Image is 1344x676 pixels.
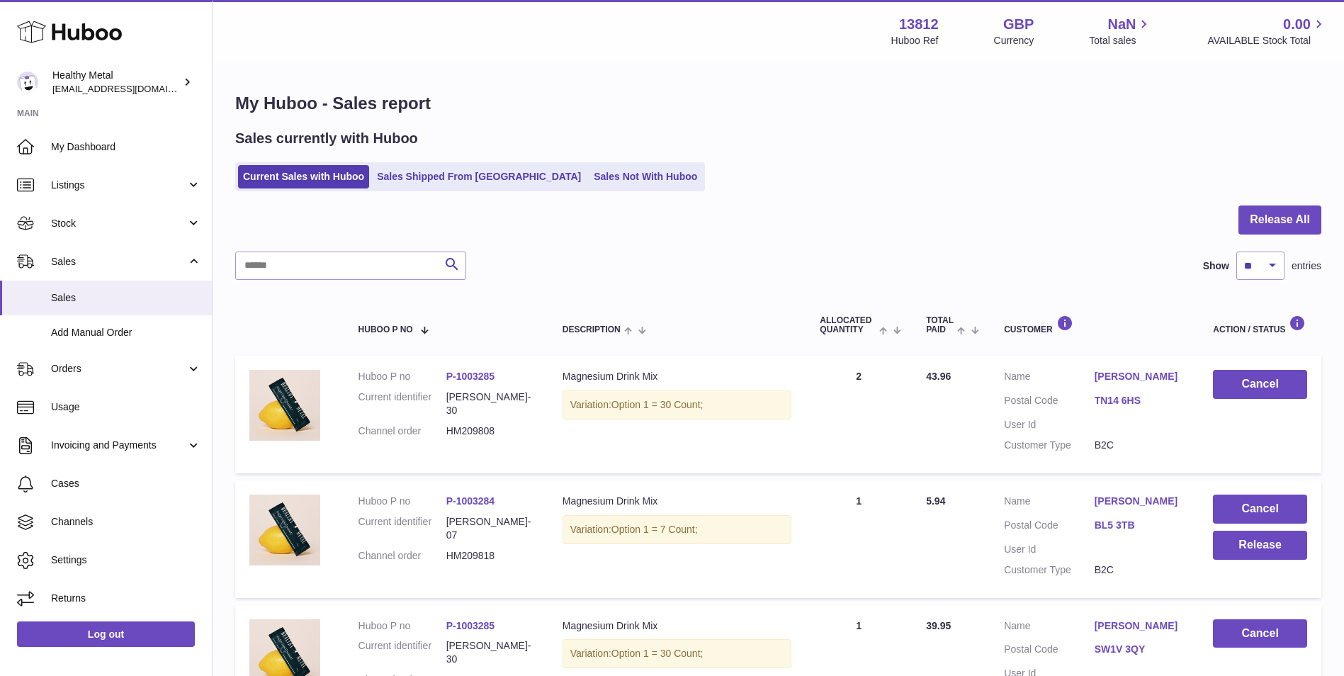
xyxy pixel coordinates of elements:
button: Release [1213,531,1307,560]
div: Huboo Ref [891,34,939,47]
strong: GBP [1003,15,1034,34]
span: Stock [51,217,186,230]
strong: 13812 [899,15,939,34]
span: entries [1292,259,1321,273]
dd: [PERSON_NAME]-30 [446,639,534,666]
dt: Channel order [358,549,446,563]
img: Product_31.jpg [249,495,320,565]
span: Huboo P no [358,325,413,334]
dt: Customer Type [1004,439,1095,452]
div: Variation: [563,639,792,668]
dt: Postal Code [1004,394,1095,411]
span: [EMAIL_ADDRESS][DOMAIN_NAME] [52,83,208,94]
div: Action / Status [1213,315,1307,334]
div: Healthy Metal [52,69,180,96]
span: Channels [51,515,201,529]
div: Variation: [563,390,792,419]
span: Listings [51,179,186,192]
a: 0.00 AVAILABLE Stock Total [1207,15,1327,47]
img: Product_31.jpg [249,370,320,441]
td: 1 [806,480,912,598]
h1: My Huboo - Sales report [235,92,1321,115]
a: SW1V 3QY [1095,643,1185,656]
span: Settings [51,553,201,567]
label: Show [1203,259,1229,273]
span: Returns [51,592,201,605]
dd: [PERSON_NAME]-30 [446,390,534,417]
dt: Channel order [358,424,446,438]
button: Release All [1238,205,1321,235]
dt: Customer Type [1004,563,1095,577]
img: internalAdmin-13812@internal.huboo.com [17,72,38,93]
span: Option 1 = 30 Count; [611,399,704,410]
dt: Name [1004,619,1095,636]
dt: Name [1004,495,1095,512]
a: P-1003284 [446,495,495,507]
a: P-1003285 [446,371,495,382]
span: Orders [51,362,186,376]
span: 5.94 [926,495,945,507]
dd: B2C [1095,563,1185,577]
dt: Current identifier [358,639,446,666]
div: Currency [994,34,1034,47]
dd: HM209808 [446,424,534,438]
span: Add Manual Order [51,326,201,339]
span: 39.95 [926,620,951,631]
dt: Huboo P no [358,619,446,633]
dt: Huboo P no [358,495,446,508]
a: [PERSON_NAME] [1095,495,1185,508]
a: BL5 3TB [1095,519,1185,532]
a: Sales Not With Huboo [589,165,702,188]
span: ALLOCATED Quantity [820,316,875,334]
span: NaN [1107,15,1136,34]
div: Magnesium Drink Mix [563,619,792,633]
span: Usage [51,400,201,414]
dt: Current identifier [358,390,446,417]
dt: Postal Code [1004,643,1095,660]
a: [PERSON_NAME] [1095,370,1185,383]
dt: Name [1004,370,1095,387]
span: AVAILABLE Stock Total [1207,34,1327,47]
div: Customer [1004,315,1185,334]
a: [PERSON_NAME] [1095,619,1185,633]
span: My Dashboard [51,140,201,154]
h2: Sales currently with Huboo [235,129,418,148]
a: Sales Shipped From [GEOGRAPHIC_DATA] [372,165,586,188]
div: Magnesium Drink Mix [563,370,792,383]
dd: [PERSON_NAME]-07 [446,515,534,542]
a: NaN Total sales [1089,15,1152,47]
dd: B2C [1095,439,1185,452]
button: Cancel [1213,619,1307,648]
span: Invoicing and Payments [51,439,186,452]
span: Sales [51,291,201,305]
span: Description [563,325,621,334]
span: Sales [51,255,186,269]
span: Total sales [1089,34,1152,47]
span: 0.00 [1283,15,1311,34]
span: Cases [51,477,201,490]
div: Magnesium Drink Mix [563,495,792,508]
span: Option 1 = 30 Count; [611,648,704,659]
span: 43.96 [926,371,951,382]
button: Cancel [1213,370,1307,399]
a: Log out [17,621,195,647]
a: P-1003285 [446,620,495,631]
button: Cancel [1213,495,1307,524]
a: TN14 6HS [1095,394,1185,407]
dt: User Id [1004,543,1095,556]
span: Option 1 = 7 Count; [611,524,698,535]
td: 2 [806,356,912,473]
dt: Huboo P no [358,370,446,383]
dd: HM209818 [446,549,534,563]
a: Current Sales with Huboo [238,165,369,188]
dt: Postal Code [1004,519,1095,536]
span: Total paid [926,316,954,334]
dt: User Id [1004,418,1095,432]
div: Variation: [563,515,792,544]
dt: Current identifier [358,515,446,542]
